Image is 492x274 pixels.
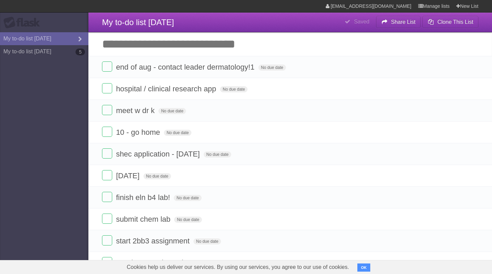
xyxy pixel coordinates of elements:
span: meet w dr k [116,106,156,115]
span: start 2bb3 assignment [116,237,191,245]
b: Share List [391,19,415,25]
span: submit chem lab [116,215,172,223]
span: hospital / clinical research app [116,85,218,93]
span: finish eln b4 lab! [116,193,172,202]
button: Clone This List [422,16,478,28]
button: Share List [376,16,421,28]
span: [DATE] [116,171,141,180]
label: Done [102,105,112,115]
b: Saved [354,19,369,24]
span: shec application - [DATE] [116,150,202,158]
span: No due date [204,151,231,158]
span: No due date [164,130,191,136]
span: Cookies help us deliver our services. By using our services, you agree to our use of cookies. [120,260,356,274]
label: Done [102,192,112,202]
label: Done [102,257,112,267]
label: Done [102,170,112,180]
label: Done [102,148,112,159]
span: watch 2 stats lecs td [116,258,185,267]
label: Done [102,214,112,224]
div: Flask [3,17,44,29]
span: No due date [174,195,201,201]
b: Clone This List [437,19,473,25]
b: 5 [75,49,85,55]
span: No due date [158,108,186,114]
label: Done [102,235,112,245]
span: 10 - go home [116,128,162,136]
label: Done [102,61,112,72]
span: No due date [220,86,248,92]
span: No due date [143,173,171,179]
span: No due date [258,65,286,71]
span: No due date [193,238,221,244]
span: end of aug - contact leader dermatology!1 [116,63,256,71]
span: My to-do list [DATE] [102,18,174,27]
label: Done [102,83,112,93]
span: No due date [174,217,202,223]
button: OK [357,263,371,272]
label: Done [102,127,112,137]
